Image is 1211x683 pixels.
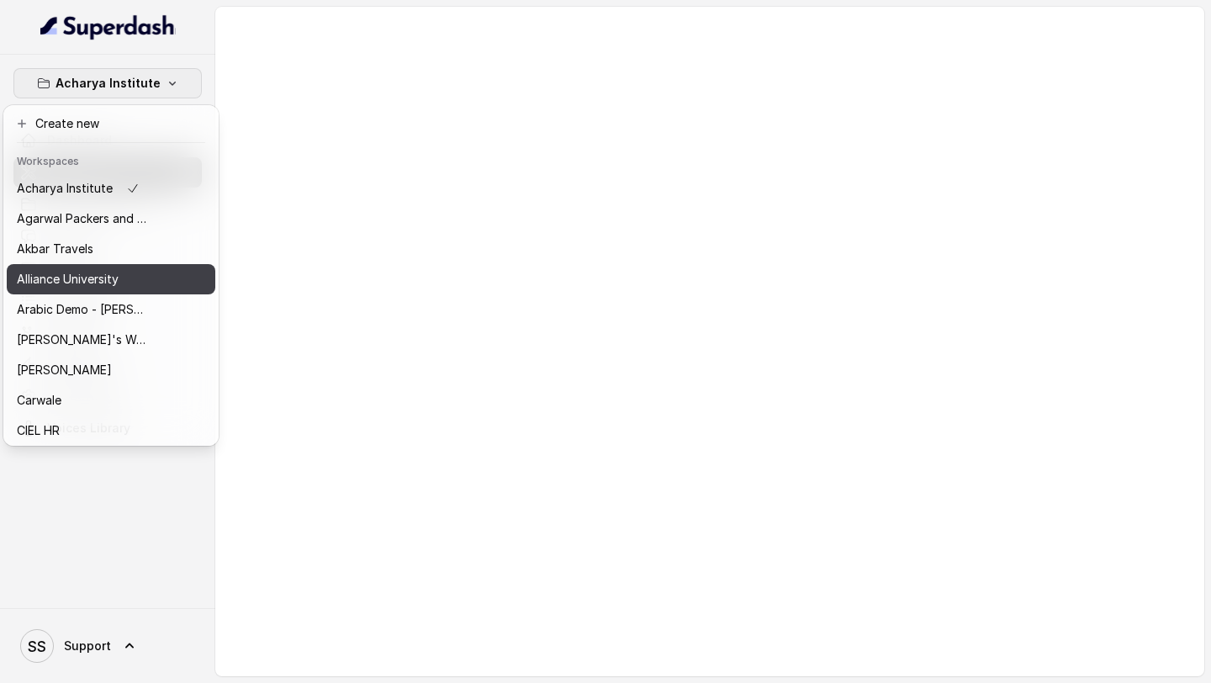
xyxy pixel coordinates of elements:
[17,421,60,441] p: CIEL HR
[17,330,151,350] p: [PERSON_NAME]'s Workspace
[3,105,219,446] div: Acharya Institute
[7,146,215,173] header: Workspaces
[17,209,151,229] p: Agarwal Packers and Movers - DRS Group
[17,299,151,320] p: Arabic Demo - [PERSON_NAME]
[17,390,61,410] p: Carwale
[17,178,113,199] p: Acharya Institute
[13,68,202,98] button: Acharya Institute
[17,239,93,259] p: Akbar Travels
[17,269,119,289] p: Alliance University
[17,360,112,380] p: [PERSON_NAME]
[56,73,161,93] p: Acharya Institute
[7,109,215,139] button: Create new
